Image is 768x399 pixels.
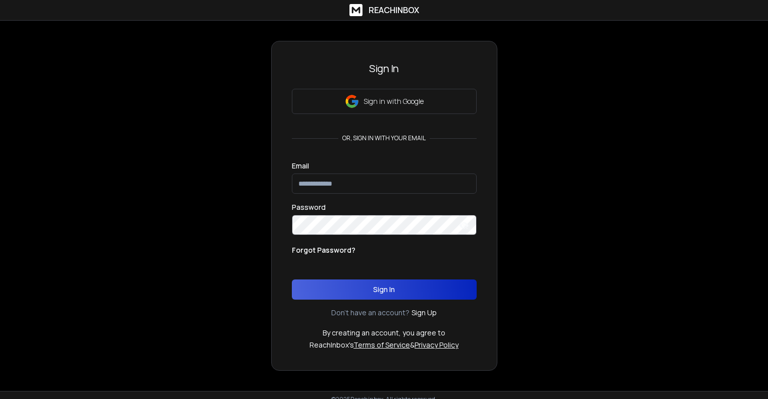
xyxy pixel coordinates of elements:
label: Email [292,162,309,169]
p: or, sign in with your email [338,134,430,142]
h1: ReachInbox [369,4,419,16]
a: Sign Up [412,308,437,318]
p: By creating an account, you agree to [323,328,445,338]
button: Sign In [292,279,477,300]
h3: Sign In [292,62,477,76]
a: ReachInbox [349,4,419,16]
label: Password [292,204,326,211]
p: Sign in with Google [364,96,424,106]
button: Sign in with Google [292,89,477,114]
a: Privacy Policy [415,340,458,350]
a: Terms of Service [353,340,410,350]
p: Don't have an account? [331,308,409,318]
p: Forgot Password? [292,245,355,255]
p: ReachInbox's & [310,340,458,350]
